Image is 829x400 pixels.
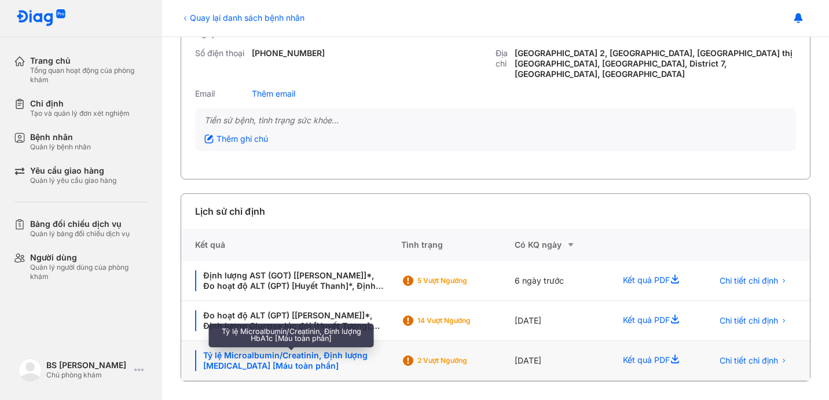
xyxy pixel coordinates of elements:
[195,204,265,218] div: Lịch sử chỉ định
[30,263,148,281] div: Quản lý người dùng của phòng khám
[30,56,148,66] div: Trang chủ
[195,48,247,79] div: Số điện thoại
[30,98,130,109] div: Chỉ định
[609,261,699,301] div: Kết quả PDF
[720,276,778,286] span: Chi tiết chỉ định
[515,238,609,252] div: Có KQ ngày
[609,301,699,341] div: Kết quả PDF
[30,142,91,152] div: Quản lý bệnh nhân
[417,316,510,325] div: 14 Vượt ngưỡng
[30,66,148,85] div: Tổng quan hoạt động của phòng khám
[713,312,794,329] button: Chi tiết chỉ định
[515,48,796,79] div: [GEOGRAPHIC_DATA] 2, [GEOGRAPHIC_DATA], [GEOGRAPHIC_DATA] thị [GEOGRAPHIC_DATA], [GEOGRAPHIC_DATA...
[252,89,295,99] div: Thêm email
[181,229,401,261] div: Kết quả
[30,229,130,238] div: Quản lý bảng đối chiếu dịch vụ
[515,341,609,381] div: [DATE]
[713,272,794,289] button: Chi tiết chỉ định
[30,166,116,176] div: Yêu cầu giao hàng
[30,176,116,185] div: Quản lý yêu cầu giao hàng
[417,356,510,365] div: 2 Vượt ngưỡng
[609,341,699,381] div: Kết quả PDF
[195,350,387,371] div: Tỷ lệ Microalbumin/Creatinin, Định lượng [MEDICAL_DATA] [Máu toàn phần]
[195,89,247,99] div: Email
[30,109,130,118] div: Tạo và quản lý đơn xét nghiệm
[19,358,42,381] img: logo
[195,310,387,331] div: Đo hoạt độ ALT (GPT) [[PERSON_NAME]]*, Định lượng Glucose lúc đói [Huyết Tương], Định lượng AST (...
[515,261,609,301] div: 6 ngày trước
[515,301,609,341] div: [DATE]
[46,370,130,380] div: Chủ phòng khám
[204,134,268,144] div: Thêm ghi chú
[713,352,794,369] button: Chi tiết chỉ định
[720,355,778,366] span: Chi tiết chỉ định
[46,360,130,370] div: BS [PERSON_NAME]
[417,276,510,285] div: 5 Vượt ngưỡng
[30,219,130,229] div: Bảng đối chiếu dịch vụ
[720,315,778,326] span: Chi tiết chỉ định
[16,9,66,27] img: logo
[30,132,91,142] div: Bệnh nhân
[204,115,787,126] div: Tiền sử bệnh, tình trạng sức khỏe...
[496,48,510,79] div: Địa chỉ
[195,270,387,291] div: Định lượng AST (GOT) [[PERSON_NAME]]*, Đo hoạt độ ALT (GPT) [Huyết Thanh]*, Định lượng Glucose lú...
[401,229,515,261] div: Tình trạng
[30,252,148,263] div: Người dùng
[252,48,325,79] div: [PHONE_NUMBER]
[181,12,305,24] div: Quay lại danh sách bệnh nhân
